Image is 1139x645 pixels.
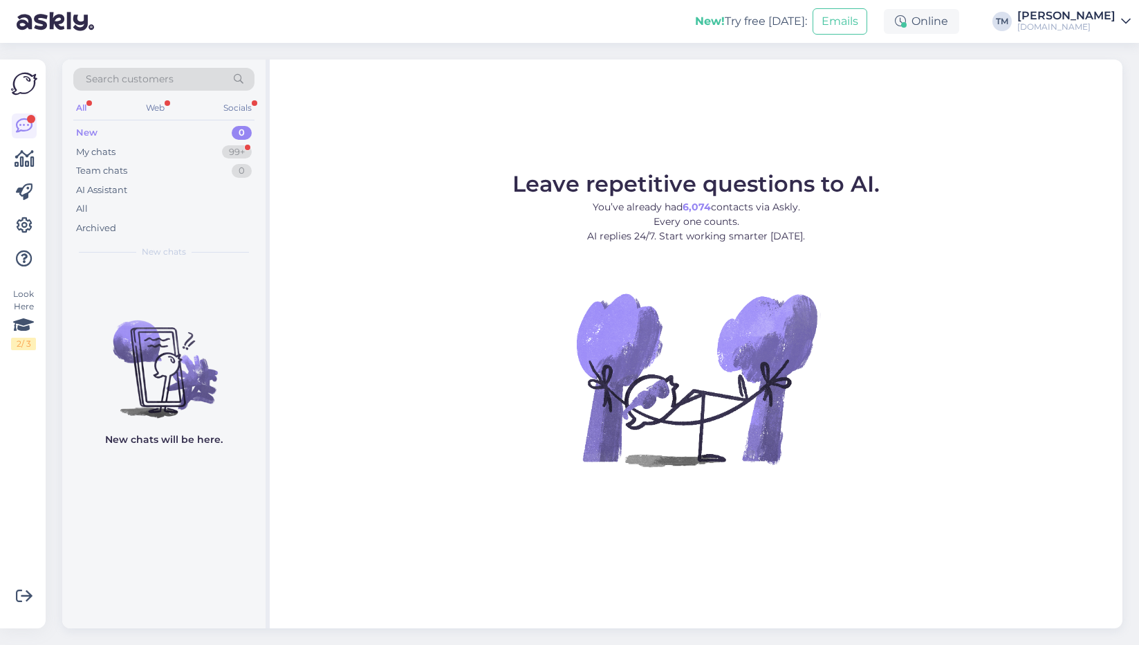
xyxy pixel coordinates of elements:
[105,433,223,447] p: New chats will be here.
[1017,10,1131,33] a: [PERSON_NAME][DOMAIN_NAME]
[86,72,174,87] span: Search customers
[76,183,127,197] div: AI Assistant
[992,12,1012,31] div: TM
[512,200,880,244] p: You’ve already had contacts via Askly. Every one counts. AI replies 24/7. Start working smarter [...
[143,99,167,117] div: Web
[142,246,186,258] span: New chats
[62,296,266,420] img: No chats
[76,145,115,159] div: My chats
[1017,10,1115,21] div: [PERSON_NAME]
[232,164,252,178] div: 0
[683,201,711,213] b: 6,074
[11,71,37,97] img: Askly Logo
[76,202,88,216] div: All
[76,164,127,178] div: Team chats
[73,99,89,117] div: All
[695,13,807,30] div: Try free [DATE]:
[695,15,725,28] b: New!
[76,126,98,140] div: New
[222,145,252,159] div: 99+
[76,221,116,235] div: Archived
[1017,21,1115,33] div: [DOMAIN_NAME]
[11,288,36,350] div: Look Here
[232,126,252,140] div: 0
[11,338,36,350] div: 2 / 3
[572,255,821,504] img: No Chat active
[512,170,880,197] span: Leave repetitive questions to AI.
[813,8,867,35] button: Emails
[884,9,959,34] div: Online
[221,99,254,117] div: Socials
